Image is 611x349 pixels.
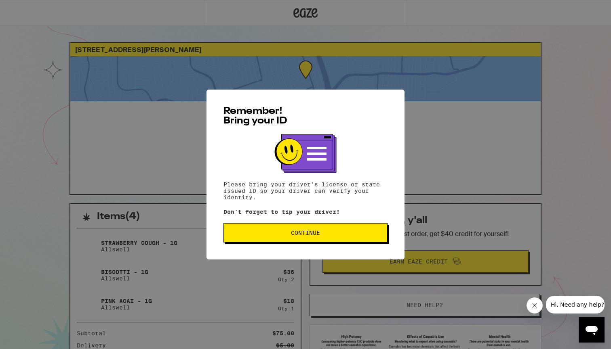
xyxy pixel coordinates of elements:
iframe: Message from company [546,296,605,313]
p: Don't forget to tip your driver! [223,209,388,215]
p: Please bring your driver's license or state issued ID so your driver can verify your identity. [223,181,388,201]
span: Continue [291,230,320,236]
iframe: Close message [527,297,543,313]
iframe: Button to launch messaging window [579,317,605,343]
button: Continue [223,223,388,242]
span: Remember! Bring your ID [223,107,287,126]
